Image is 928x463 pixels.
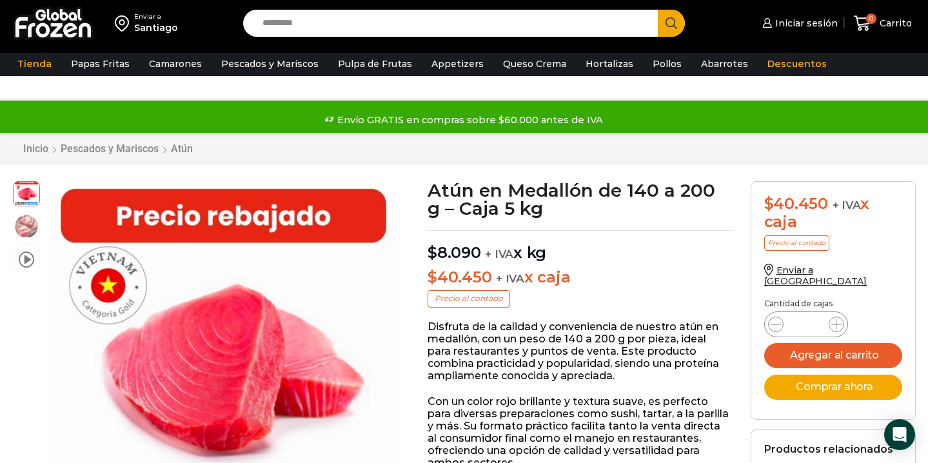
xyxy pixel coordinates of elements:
a: Pollos [646,52,688,76]
a: Camarones [143,52,208,76]
div: x caja [764,195,902,232]
span: $ [428,243,437,262]
span: Carrito [876,17,912,30]
a: Atún [170,143,193,155]
a: Inicio [23,143,49,155]
p: x kg [428,230,731,262]
span: + IVA [496,272,524,285]
a: Hortalizas [579,52,640,76]
nav: Breadcrumb [23,143,193,155]
a: Pulpa de Frutas [331,52,419,76]
button: Search button [658,10,685,37]
p: Precio al contado [764,235,829,251]
span: $ [764,194,774,213]
p: Precio al contado [428,290,510,307]
p: Disfruta de la calidad y conveniencia de nuestro atún en medallón, con un peso de 140 a 200 g por... [428,320,731,382]
div: Enviar a [134,12,178,21]
span: Iniciar sesión [772,17,838,30]
span: atun medallon [14,180,39,206]
span: foto plato atun [14,213,39,239]
h2: Productos relacionados [764,443,893,455]
button: Comprar ahora [764,375,902,400]
span: + IVA [833,199,861,212]
a: Abarrotes [695,52,755,76]
input: Product quantity [794,315,818,333]
a: Pescados y Mariscos [215,52,325,76]
a: Papas Fritas [64,52,136,76]
bdi: 8.090 [428,243,481,262]
a: Iniciar sesión [759,10,838,36]
a: Enviar a [GEOGRAPHIC_DATA] [764,264,867,287]
span: $ [428,268,437,286]
a: Tienda [11,52,58,76]
h1: Atún en Medallón de 140 a 200 g – Caja 5 kg [428,181,731,217]
div: Santiago [134,21,178,34]
span: 0 [866,14,876,24]
a: Descuentos [761,52,833,76]
a: Queso Crema [497,52,573,76]
span: + IVA [485,248,513,261]
bdi: 40.450 [764,194,828,213]
button: Agregar al carrito [764,343,902,368]
bdi: 40.450 [428,268,491,286]
img: address-field-icon.svg [115,12,134,34]
a: Appetizers [425,52,490,76]
div: Open Intercom Messenger [884,419,915,450]
p: Cantidad de cajas [764,299,902,308]
p: x caja [428,268,731,287]
a: Pescados y Mariscos [60,143,159,155]
a: 0 Carrito [851,8,915,39]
